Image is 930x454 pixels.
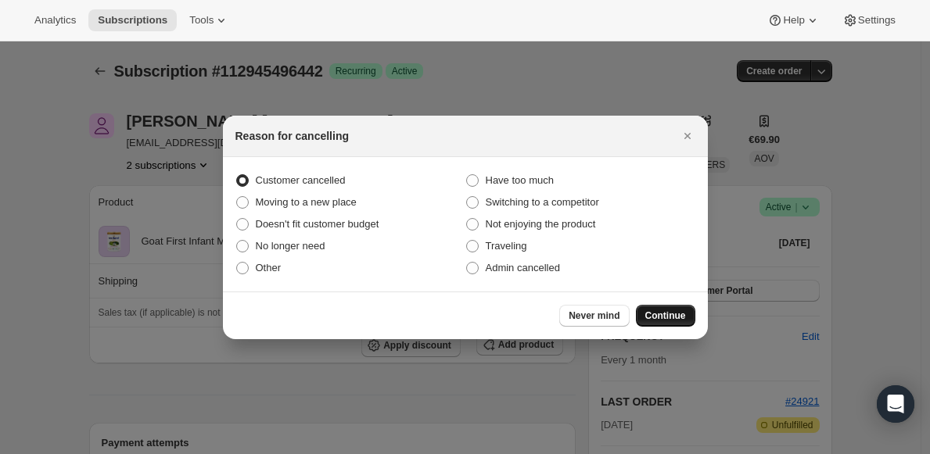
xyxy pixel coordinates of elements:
[758,9,829,31] button: Help
[877,385,914,423] div: Open Intercom Messenger
[486,174,554,186] span: Have too much
[636,305,695,327] button: Continue
[486,240,527,252] span: Traveling
[783,14,804,27] span: Help
[34,14,76,27] span: Analytics
[677,125,698,147] button: Close
[559,305,629,327] button: Never mind
[189,14,214,27] span: Tools
[235,128,349,144] h2: Reason for cancelling
[256,240,325,252] span: No longer need
[256,174,346,186] span: Customer cancelled
[486,218,596,230] span: Not enjoying the product
[858,14,896,27] span: Settings
[486,262,560,273] span: Admin cancelled
[256,262,282,273] span: Other
[180,9,239,31] button: Tools
[645,309,686,322] span: Continue
[569,309,619,322] span: Never mind
[88,9,177,31] button: Subscriptions
[486,196,599,208] span: Switching to a competitor
[98,14,167,27] span: Subscriptions
[256,218,379,230] span: Doesn't fit customer budget
[256,196,357,208] span: Moving to a new place
[25,9,85,31] button: Analytics
[833,9,905,31] button: Settings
